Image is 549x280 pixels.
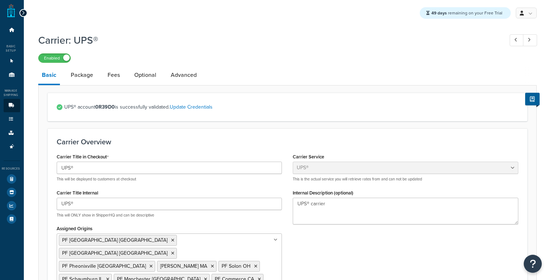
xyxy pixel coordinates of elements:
li: Dashboard [4,23,20,37]
h3: Carrier Overview [57,138,518,146]
span: PF [GEOGRAPHIC_DATA] [GEOGRAPHIC_DATA] [62,249,167,257]
li: Help Docs [4,213,20,226]
li: Carriers [4,99,20,112]
textarea: UPS® carrier [293,198,518,224]
a: Update Credentials [170,103,213,111]
li: Marketplace [4,186,20,199]
h1: Carrier: UPS® [38,33,496,47]
li: Shipping Rules [4,113,20,126]
a: Previous Record [510,34,524,46]
li: Websites [4,54,20,68]
a: Optional [131,66,160,84]
a: Fees [104,66,123,84]
span: [PERSON_NAME] MA [160,262,207,270]
button: Open Resource Center [524,255,542,273]
span: PF Solon OH [222,262,250,270]
span: PF Pheonixville [GEOGRAPHIC_DATA] [62,262,146,270]
label: Internal Description (optional) [293,190,353,196]
label: Assigned Origins [57,226,92,231]
a: Advanced [167,66,200,84]
a: Next Record [523,34,537,46]
li: Analytics [4,199,20,212]
label: Carrier Title Internal [57,190,98,196]
label: Carrier Title in Checkout [57,154,109,160]
span: remaining on your Free Trial [431,10,502,16]
label: Carrier Service [293,154,324,159]
span: PF [GEOGRAPHIC_DATA] [GEOGRAPHIC_DATA] [62,236,167,244]
label: Enabled [39,54,70,62]
p: This will be displayed to customers at checkout [57,176,282,182]
li: Boxes [4,126,20,140]
p: This is the actual service you will retrieve rates from and can not be updated [293,176,518,182]
p: This will ONLY show in ShipperHQ and can be descriptive [57,213,282,218]
strong: 49 days [431,10,447,16]
a: Package [67,66,97,84]
a: Basic [38,66,60,85]
strong: 0R39D0 [95,103,115,111]
li: Test Your Rates [4,172,20,185]
span: UPS® account is successfully validated. [64,102,518,112]
li: Advanced Features [4,140,20,153]
li: Origins [4,68,20,82]
button: Show Help Docs [525,93,540,105]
